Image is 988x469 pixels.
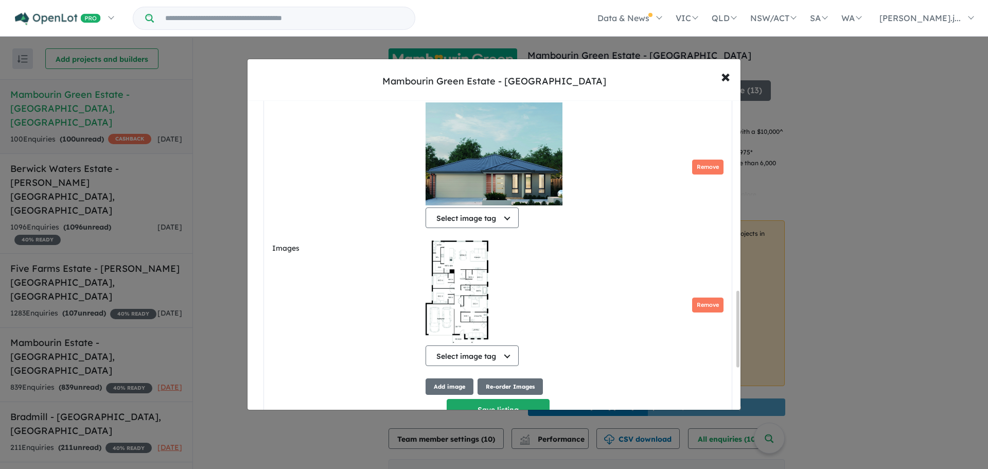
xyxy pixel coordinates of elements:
[382,75,606,88] div: Mambourin Green Estate - [GEOGRAPHIC_DATA]
[426,240,488,343] img: Z
[478,378,543,395] button: Re-order Images
[879,13,961,23] span: [PERSON_NAME].j...
[156,7,413,29] input: Try estate name, suburb, builder or developer
[426,345,519,366] button: Select image tag
[721,65,730,87] span: ×
[426,378,473,395] button: Add image
[426,207,519,228] button: Select image tag
[692,298,724,312] button: Remove
[692,160,724,175] button: Remove
[426,102,563,205] img: 9k=
[272,242,421,255] label: Images
[447,399,550,421] button: Save listing
[15,12,101,25] img: Openlot PRO Logo White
